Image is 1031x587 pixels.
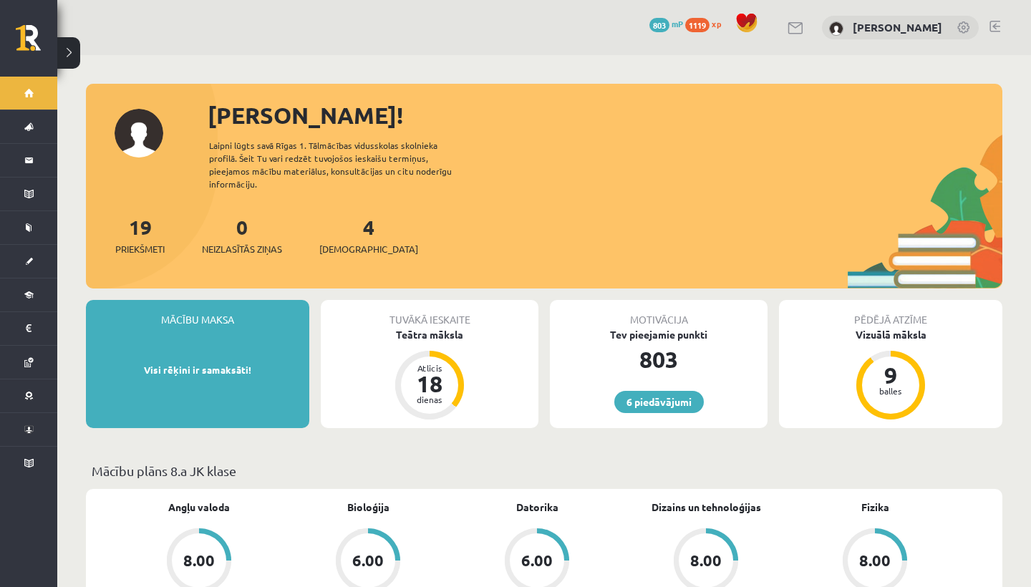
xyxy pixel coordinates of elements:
[829,21,843,36] img: Adriana Villa
[869,364,912,387] div: 9
[408,364,451,372] div: Atlicis
[321,300,538,327] div: Tuvākā ieskaite
[319,242,418,256] span: [DEMOGRAPHIC_DATA]
[319,214,418,256] a: 4[DEMOGRAPHIC_DATA]
[550,300,768,327] div: Motivācija
[408,395,451,404] div: dienas
[16,25,57,61] a: Rīgas 1. Tālmācības vidusskola
[685,18,710,32] span: 1119
[115,242,165,256] span: Priekšmeti
[672,18,683,29] span: mP
[690,553,722,568] div: 8.00
[853,20,942,34] a: [PERSON_NAME]
[649,18,683,29] a: 803 mP
[202,242,282,256] span: Neizlasītās ziņas
[861,500,889,515] a: Fizika
[347,500,389,515] a: Bioloģija
[521,553,553,568] div: 6.00
[208,98,1002,132] div: [PERSON_NAME]!
[685,18,728,29] a: 1119 xp
[550,342,768,377] div: 803
[202,214,282,256] a: 0Neizlasītās ziņas
[115,214,165,256] a: 19Priekšmeti
[408,372,451,395] div: 18
[550,327,768,342] div: Tev pieejamie punkti
[712,18,721,29] span: xp
[649,18,669,32] span: 803
[869,387,912,395] div: balles
[86,300,309,327] div: Mācību maksa
[779,327,1002,342] div: Vizuālā māksla
[321,327,538,422] a: Teātra māksla Atlicis 18 dienas
[321,327,538,342] div: Teātra māksla
[779,300,1002,327] div: Pēdējā atzīme
[168,500,230,515] a: Angļu valoda
[614,391,704,413] a: 6 piedāvājumi
[352,553,384,568] div: 6.00
[859,553,891,568] div: 8.00
[93,363,302,377] p: Visi rēķini ir samaksāti!
[183,553,215,568] div: 8.00
[92,461,997,480] p: Mācību plāns 8.a JK klase
[652,500,761,515] a: Dizains un tehnoloģijas
[516,500,558,515] a: Datorika
[779,327,1002,422] a: Vizuālā māksla 9 balles
[209,139,477,190] div: Laipni lūgts savā Rīgas 1. Tālmācības vidusskolas skolnieka profilā. Šeit Tu vari redzēt tuvojošo...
